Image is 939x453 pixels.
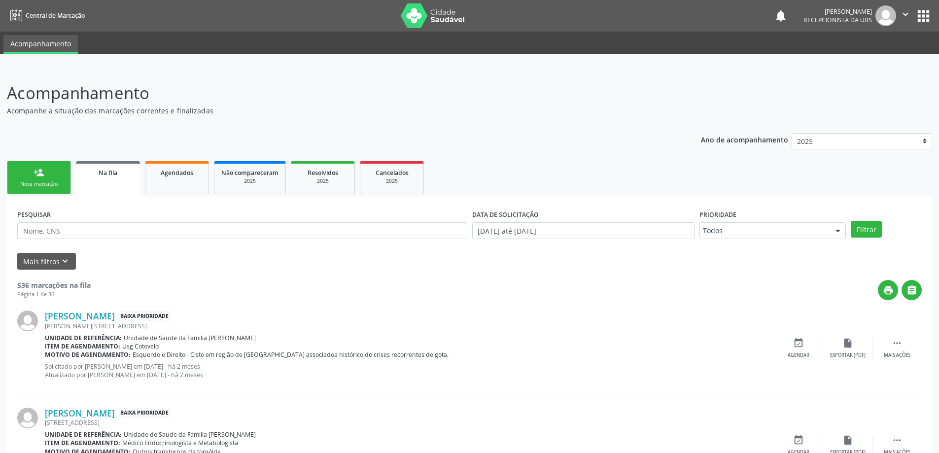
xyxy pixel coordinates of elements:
[376,169,409,177] span: Cancelados
[17,207,51,222] label: PESQUISAR
[122,439,238,447] span: Médico Endocrinologista e Metabologista
[161,169,193,177] span: Agendados
[118,408,171,418] span: Baixa Prioridade
[900,9,911,20] i: 
[221,177,278,185] div: 2025
[3,35,78,54] a: Acompanhamento
[902,280,922,300] button: 
[883,285,894,296] i: print
[122,342,159,350] span: Usg Cotovelo
[699,207,736,222] label: Prioridade
[896,5,915,26] button: 
[17,253,76,270] button: Mais filtroskeyboard_arrow_down
[124,430,256,439] span: Unidade de Saude da Familia [PERSON_NAME]
[851,221,882,238] button: Filtrar
[60,256,70,267] i: keyboard_arrow_down
[45,439,120,447] b: Item de agendamento:
[842,435,853,446] i: insert_drive_file
[7,7,85,24] a: Central de Marcação
[45,418,774,427] div: [STREET_ADDRESS]
[701,133,788,145] p: Ano de acompanhamento
[788,352,809,359] div: Agendar
[7,105,655,116] p: Acompanhe a situação das marcações correntes e finalizadas
[906,285,917,296] i: 
[915,7,932,25] button: apps
[830,352,866,359] div: Exportar (PDF)
[17,222,467,239] input: Nome, CNS
[892,338,903,348] i: 
[7,81,655,105] p: Acompanhamento
[878,280,898,300] button: print
[118,311,171,321] span: Baixa Prioridade
[298,177,348,185] div: 2025
[842,338,853,348] i: insert_drive_file
[774,9,788,23] button: notifications
[17,290,91,299] div: Página 1 de 36
[892,435,903,446] i: 
[34,167,44,178] div: person_add
[472,222,695,239] input: Selecione um intervalo
[17,280,91,290] strong: 536 marcações na fila
[17,408,38,428] img: img
[793,435,804,446] i: event_available
[472,207,539,222] label: DATA DE SOLICITAÇÃO
[45,322,774,330] div: [PERSON_NAME][STREET_ADDRESS]
[45,334,122,342] b: Unidade de referência:
[26,11,85,20] span: Central de Marcação
[45,350,131,359] b: Motivo de agendamento:
[14,180,64,188] div: Nova marcação
[884,352,910,359] div: Mais ações
[17,311,38,331] img: img
[367,177,417,185] div: 2025
[803,16,872,24] span: Recepcionista da UBS
[45,362,774,379] p: Solicitado por [PERSON_NAME] em [DATE] - há 2 meses Atualizado por [PERSON_NAME] em [DATE] - há 2...
[875,5,896,26] img: img
[45,408,115,418] a: [PERSON_NAME]
[703,226,826,236] span: Todos
[99,169,117,177] span: Na fila
[793,338,804,348] i: event_available
[45,430,122,439] b: Unidade de referência:
[803,7,872,16] div: [PERSON_NAME]
[124,334,256,342] span: Unidade de Saude da Familia [PERSON_NAME]
[308,169,338,177] span: Resolvidos
[45,311,115,321] a: [PERSON_NAME]
[45,342,120,350] b: Item de agendamento:
[133,350,449,359] span: Esquerdo e Direito - Cisto em região de [GEOGRAPHIC_DATA] associadoa histórico de crises recorren...
[221,169,278,177] span: Não compareceram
